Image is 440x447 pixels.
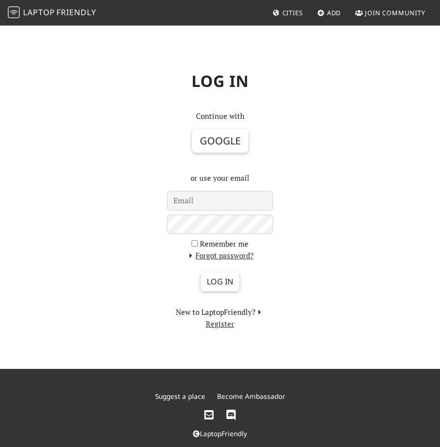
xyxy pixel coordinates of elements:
[56,7,96,18] span: Friendly
[365,8,425,17] span: Join Community
[167,172,273,184] p: or use your email
[155,391,205,401] a: Suggest a place
[23,7,55,18] span: Laptop
[206,307,264,329] a: Register
[282,8,303,17] span: Cities
[167,110,273,122] p: Continue with
[201,273,239,291] input: Log in
[8,6,20,18] img: LaptopFriendly
[217,391,285,401] a: Become Ambassador
[351,4,429,22] a: Join Community
[167,306,273,330] section: New to LaptopFriendly?
[327,8,341,17] span: Add
[313,4,345,22] a: Add
[43,64,397,98] h1: Log in
[193,429,247,438] a: LaptopFriendly
[192,129,248,153] button: Google
[200,238,248,250] label: Remember me
[187,251,254,260] a: Forgot password?
[269,4,307,22] a: Cities
[8,4,96,22] a: LaptopFriendly LaptopFriendly
[167,191,273,211] input: Email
